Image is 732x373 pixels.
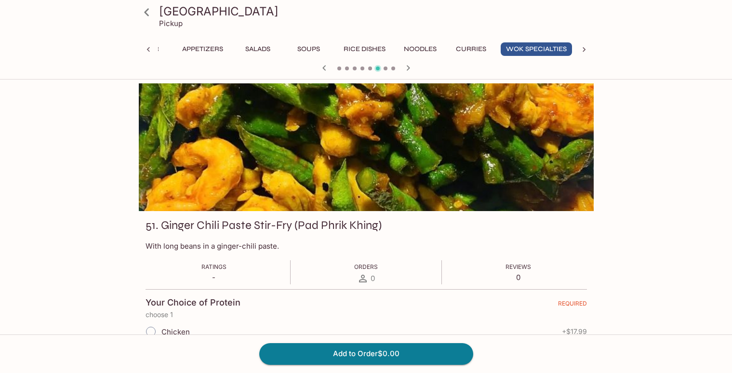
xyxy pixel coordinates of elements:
[201,273,226,282] p: -
[139,83,594,211] div: 51. Ginger Chili Paste Stir-Fry (Pad Phrik Khing)
[146,297,240,308] h4: Your Choice of Protein
[287,42,331,56] button: Soups
[177,42,228,56] button: Appetizers
[562,328,587,335] span: + $17.99
[201,263,226,270] span: Ratings
[159,19,183,28] p: Pickup
[354,263,378,270] span: Orders
[450,42,493,56] button: Curries
[506,263,531,270] span: Reviews
[146,311,587,319] p: choose 1
[506,273,531,282] p: 0
[146,218,382,233] h3: 51. Ginger Chili Paste Stir-Fry (Pad Phrik Khing)
[558,300,587,311] span: REQUIRED
[259,343,473,364] button: Add to Order$0.00
[236,42,279,56] button: Salads
[371,274,375,283] span: 0
[161,327,190,336] span: Chicken
[501,42,572,56] button: Wok Specialties
[146,241,587,251] p: With long beans in a ginger-chili paste.
[338,42,391,56] button: Rice Dishes
[159,4,590,19] h3: [GEOGRAPHIC_DATA]
[399,42,442,56] button: Noodles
